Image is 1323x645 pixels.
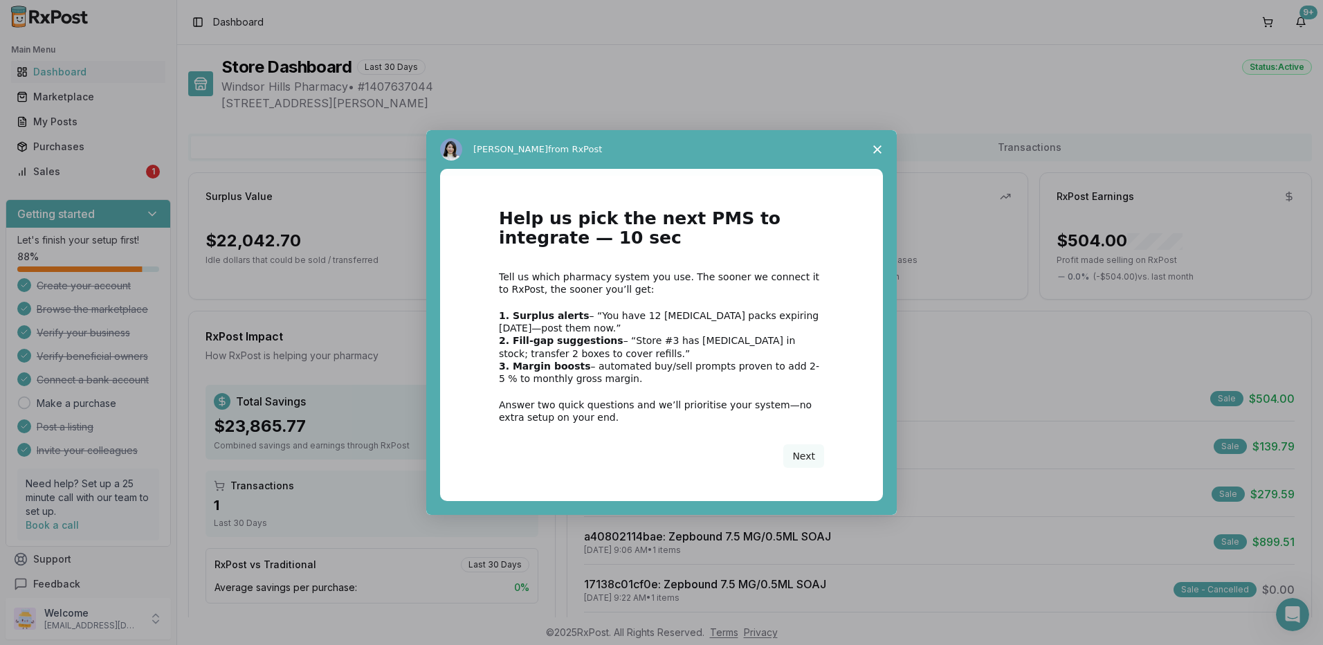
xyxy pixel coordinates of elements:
[499,361,591,372] b: 3. Margin boosts
[858,130,897,169] span: Close survey
[499,399,824,424] div: Answer two quick questions and we’ll prioritise your system—no extra setup on your end.
[499,335,623,346] b: 2. Fill-gap suggestions
[499,271,824,296] div: Tell us which pharmacy system you use. The sooner we connect it to RxPost, the sooner you’ll get:
[499,310,590,321] b: 1. Surplus alerts
[499,360,824,385] div: – automated buy/sell prompts proven to add 2-5 % to monthly gross margin.
[440,138,462,161] img: Profile image for Alice
[499,334,824,359] div: – “Store #3 has [MEDICAL_DATA] in stock; transfer 2 boxes to cover refills.”
[548,144,602,154] span: from RxPost
[499,309,824,334] div: – “You have 12 [MEDICAL_DATA] packs expiring [DATE]—post them now.”
[473,144,548,154] span: [PERSON_NAME]
[783,444,824,468] button: Next
[499,209,824,257] h1: Help us pick the next PMS to integrate — 10 sec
